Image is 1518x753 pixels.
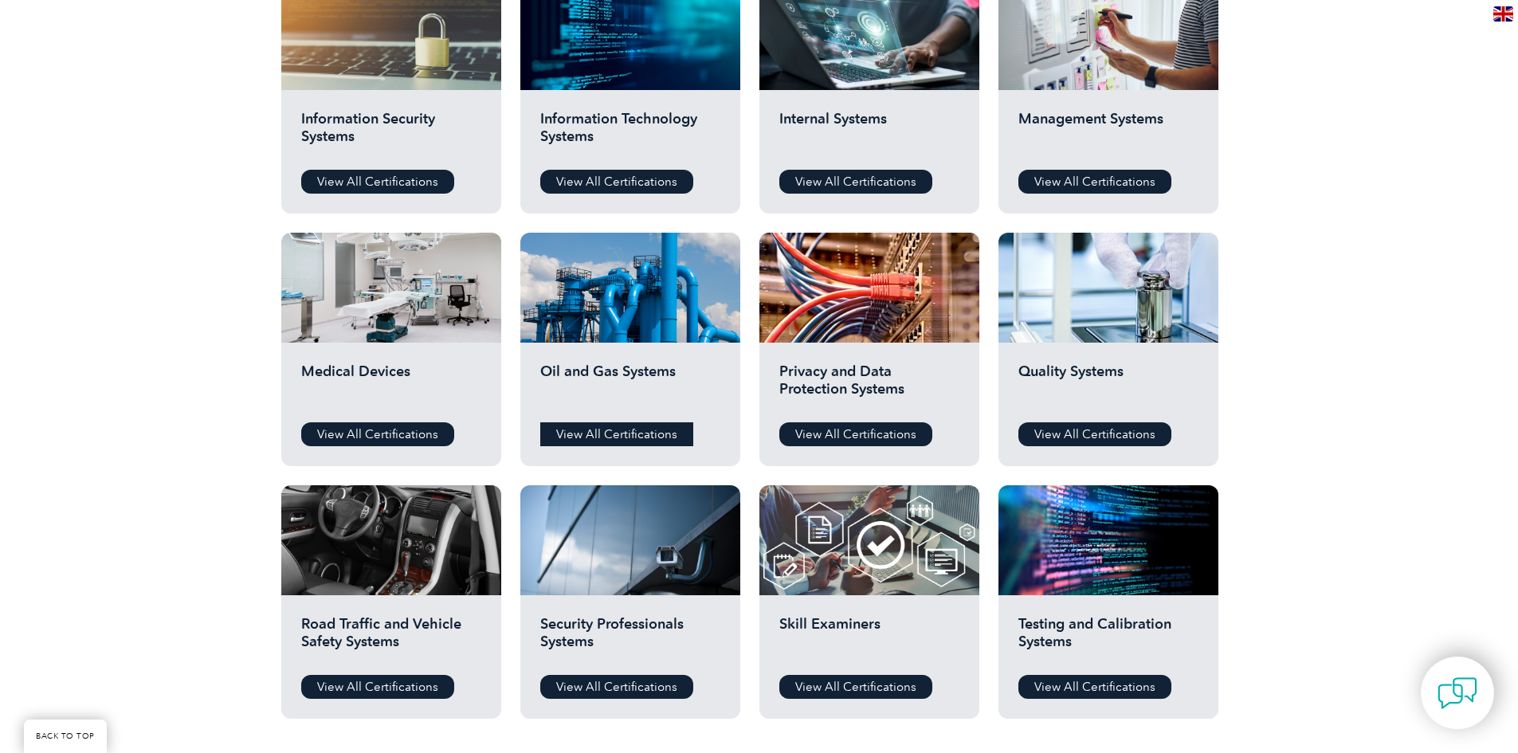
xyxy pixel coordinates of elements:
[301,422,454,446] a: View All Certifications
[779,615,959,663] h2: Skill Examiners
[24,720,107,753] a: BACK TO TOP
[1493,6,1513,22] img: en
[301,675,454,699] a: View All Certifications
[1018,422,1171,446] a: View All Certifications
[540,170,693,194] a: View All Certifications
[540,110,720,158] h2: Information Technology Systems
[540,422,693,446] a: View All Certifications
[1438,673,1477,713] img: contact-chat.png
[779,110,959,158] h2: Internal Systems
[540,363,720,410] h2: Oil and Gas Systems
[779,170,932,194] a: View All Certifications
[301,615,481,663] h2: Road Traffic and Vehicle Safety Systems
[779,363,959,410] h2: Privacy and Data Protection Systems
[301,110,481,158] h2: Information Security Systems
[779,675,932,699] a: View All Certifications
[1018,615,1198,663] h2: Testing and Calibration Systems
[301,363,481,410] h2: Medical Devices
[1018,170,1171,194] a: View All Certifications
[779,422,932,446] a: View All Certifications
[1018,675,1171,699] a: View All Certifications
[1018,363,1198,410] h2: Quality Systems
[1018,110,1198,158] h2: Management Systems
[540,615,720,663] h2: Security Professionals Systems
[540,675,693,699] a: View All Certifications
[301,170,454,194] a: View All Certifications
